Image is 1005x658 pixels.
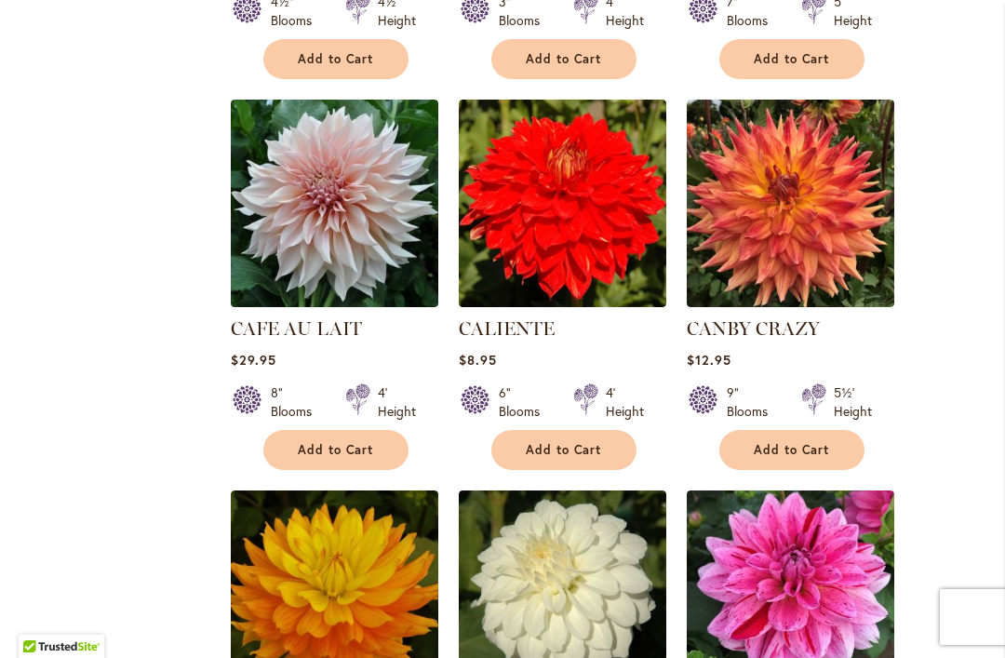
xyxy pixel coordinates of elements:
div: 9" Blooms [727,383,779,421]
button: Add to Cart [719,430,864,470]
a: CALIENTE [459,293,666,311]
button: Add to Cart [719,39,864,79]
a: Café Au Lait [231,293,438,311]
button: Add to Cart [491,39,636,79]
span: Add to Cart [754,442,830,458]
div: 6" Blooms [499,383,551,421]
div: 4' Height [378,383,416,421]
span: $12.95 [687,351,731,369]
a: Canby Crazy [687,293,894,311]
span: $29.95 [231,351,276,369]
span: $8.95 [459,351,497,369]
span: Add to Cart [526,442,602,458]
div: 5½' Height [834,383,872,421]
div: 4' Height [606,383,644,421]
div: 8" Blooms [271,383,323,421]
img: CALIENTE [459,100,666,307]
span: Add to Cart [754,51,830,67]
img: Café Au Lait [231,100,438,307]
button: Add to Cart [263,430,409,470]
button: Add to Cart [263,39,409,79]
span: Add to Cart [298,51,374,67]
a: CALIENTE [459,317,555,340]
a: CAFE AU LAIT [231,317,362,340]
span: Add to Cart [526,51,602,67]
a: CANBY CRAZY [687,317,820,340]
iframe: Launch Accessibility Center [14,592,66,644]
img: Canby Crazy [687,100,894,307]
button: Add to Cart [491,430,636,470]
span: Add to Cart [298,442,374,458]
